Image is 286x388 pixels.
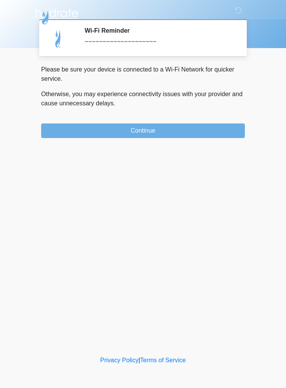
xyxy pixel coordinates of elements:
[85,37,233,47] div: ~~~~~~~~~~~~~~~~~~~~
[41,65,245,83] p: Please be sure your device is connected to a Wi-Fi Network for quicker service.
[47,27,70,50] img: Agent Avatar
[33,6,80,25] img: Hydrate IV Bar - Flagstaff Logo
[140,357,186,363] a: Terms of Service
[41,90,245,108] p: Otherwise, you may experience connectivity issues with your provider and cause unnecessary delays
[114,100,115,107] span: .
[138,357,140,363] a: |
[41,123,245,138] button: Continue
[100,357,139,363] a: Privacy Policy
